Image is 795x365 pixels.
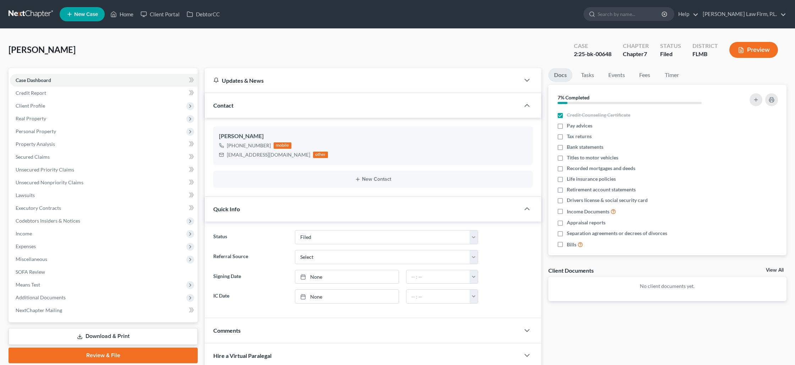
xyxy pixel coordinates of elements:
[574,50,612,58] div: 2:25-bk-00648
[675,8,698,21] a: Help
[567,186,636,193] span: Retirement account statements
[9,44,76,55] span: [PERSON_NAME]
[16,103,45,109] span: Client Profile
[567,208,609,215] span: Income Documents
[567,143,603,151] span: Bank statements
[213,206,240,212] span: Quick Info
[548,267,594,274] div: Client Documents
[699,8,786,21] a: [PERSON_NAME] Law Firm, P.L.
[567,133,592,140] span: Tax returns
[137,8,183,21] a: Client Portal
[16,192,35,198] span: Lawsuits
[219,132,527,141] div: [PERSON_NAME]
[554,283,781,290] p: No client documents yet.
[213,352,272,359] span: Hire a Virtual Paralegal
[567,230,667,237] span: Separation agreements or decrees of divorces
[16,230,32,236] span: Income
[107,8,137,21] a: Home
[548,68,572,82] a: Docs
[603,68,631,82] a: Events
[10,74,198,87] a: Case Dashboard
[16,115,46,121] span: Real Property
[16,243,36,249] span: Expenses
[567,241,576,248] span: Bills
[16,141,55,147] span: Property Analysis
[274,142,291,149] div: mobile
[766,268,784,273] a: View All
[183,8,223,21] a: DebtorCC
[644,50,647,57] span: 7
[16,154,50,160] span: Secured Claims
[16,294,66,300] span: Additional Documents
[227,151,310,158] div: [EMAIL_ADDRESS][DOMAIN_NAME]
[16,179,83,185] span: Unsecured Nonpriority Claims
[567,219,605,226] span: Appraisal reports
[692,50,718,58] div: FLMB
[213,327,241,334] span: Comments
[16,128,56,134] span: Personal Property
[295,270,399,284] a: None
[16,307,62,313] span: NextChapter Mailing
[659,68,685,82] a: Timer
[10,151,198,163] a: Secured Claims
[660,50,681,58] div: Filed
[575,68,600,82] a: Tasks
[10,87,198,99] a: Credit Report
[9,328,198,345] a: Download & Print
[210,230,291,244] label: Status
[213,102,234,109] span: Contact
[406,270,470,284] input: -- : --
[213,77,511,84] div: Updates & News
[634,68,656,82] a: Fees
[227,142,271,149] div: [PHONE_NUMBER]
[598,7,663,21] input: Search by name...
[210,270,291,284] label: Signing Date
[10,176,198,189] a: Unsecured Nonpriority Claims
[10,163,198,176] a: Unsecured Priority Claims
[74,12,98,17] span: New Case
[16,256,47,262] span: Miscellaneous
[692,42,718,50] div: District
[16,218,80,224] span: Codebtors Insiders & Notices
[16,167,74,173] span: Unsecured Priority Claims
[729,42,778,58] button: Preview
[660,42,681,50] div: Status
[9,348,198,363] a: Review & File
[567,111,630,119] span: Credit Counseling Certificate
[210,250,291,264] label: Referral Source
[567,175,616,182] span: Life insurance policies
[10,138,198,151] a: Property Analysis
[16,205,61,211] span: Executory Contracts
[295,290,399,303] a: None
[10,304,198,317] a: NextChapter Mailing
[16,90,46,96] span: Credit Report
[567,122,592,129] span: Pay advices
[574,42,612,50] div: Case
[16,269,45,275] span: SOFA Review
[10,266,198,278] a: SOFA Review
[623,42,649,50] div: Chapter
[16,77,51,83] span: Case Dashboard
[558,94,590,100] strong: 7% Completed
[219,176,527,182] button: New Contact
[567,154,618,161] span: Titles to motor vehicles
[313,152,328,158] div: other
[10,189,198,202] a: Lawsuits
[406,290,470,303] input: -- : --
[623,50,649,58] div: Chapter
[567,165,635,172] span: Recorded mortgages and deeds
[567,197,648,204] span: Drivers license & social security card
[16,282,40,288] span: Means Test
[10,202,198,214] a: Executory Contracts
[210,289,291,304] label: IC Date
